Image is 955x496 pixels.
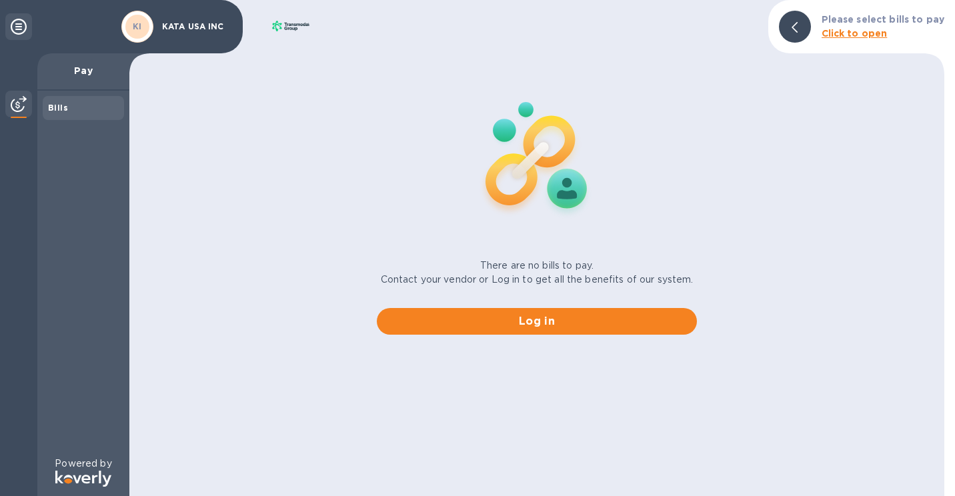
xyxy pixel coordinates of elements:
[48,103,68,113] b: Bills
[387,313,686,329] span: Log in
[133,21,142,31] b: KI
[55,457,111,471] p: Powered by
[377,308,697,335] button: Log in
[822,28,888,39] b: Click to open
[48,64,119,77] p: Pay
[55,471,111,487] img: Logo
[381,259,694,287] p: There are no bills to pay. Contact your vendor or Log in to get all the benefits of our system.
[822,14,944,25] b: Please select bills to pay
[162,22,229,31] p: KATA USA INC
